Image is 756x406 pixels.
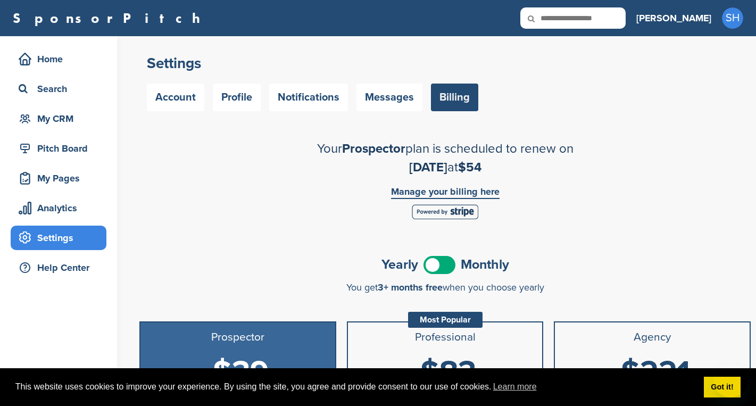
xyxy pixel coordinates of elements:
div: You get when you choose yearly [139,282,751,293]
div: Most Popular [408,312,483,328]
a: learn more about cookies [492,379,538,395]
a: Manage your billing here [391,187,500,199]
div: Settings [16,228,106,247]
h3: Agency [559,331,745,344]
span: $39 [213,354,269,391]
div: My CRM [16,109,106,128]
span: [DATE] [409,160,447,175]
a: Home [11,47,106,71]
a: Notifications [269,84,348,111]
div: My Pages [16,169,106,188]
a: My Pages [11,166,106,190]
div: Help Center [16,258,106,277]
span: SH [722,7,743,29]
span: Prospector [342,141,405,156]
a: Billing [431,84,478,111]
a: My CRM [11,106,106,131]
span: $221 [621,354,690,391]
a: dismiss cookie message [704,377,741,398]
h3: Professional [352,331,538,344]
a: Search [11,77,106,101]
a: SponsorPitch [13,11,207,25]
a: Settings [11,226,106,250]
div: Pitch Board [16,139,106,158]
div: Home [16,49,106,69]
h2: Settings [147,54,743,73]
a: Messages [356,84,422,111]
span: This website uses cookies to improve your experience. By using the site, you agree and provide co... [15,379,695,395]
img: Stripe [412,204,478,219]
a: Pitch Board [11,136,106,161]
span: $54 [458,160,481,175]
a: Account [147,84,204,111]
span: Yearly [381,258,418,271]
a: Help Center [11,255,106,280]
h3: Prospector [145,331,331,344]
a: Analytics [11,196,106,220]
div: Search [16,79,106,98]
a: Profile [213,84,261,111]
div: Analytics [16,198,106,218]
span: Monthly [461,258,509,271]
h2: Your plan is scheduled to renew on at [259,139,632,177]
a: [PERSON_NAME] [636,6,711,30]
iframe: Button to launch messaging window [713,363,747,397]
span: 3+ months free [378,281,443,293]
h3: [PERSON_NAME] [636,11,711,26]
span: $83 [420,354,476,391]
